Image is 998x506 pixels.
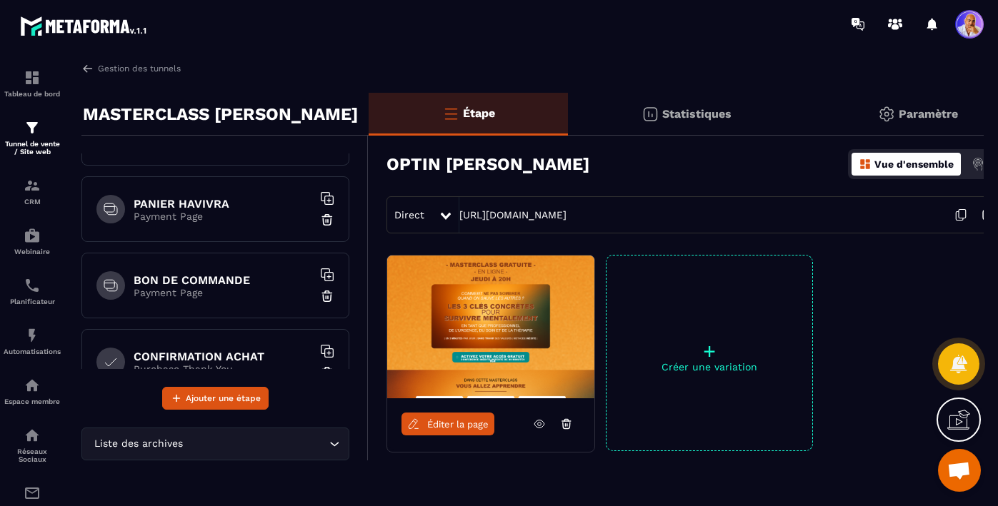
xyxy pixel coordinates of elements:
a: automationsautomationsEspace membre [4,366,61,416]
p: Payment Page [134,287,312,298]
a: formationformationTableau de bord [4,59,61,108]
img: bars-o.4a397970.svg [442,105,459,122]
img: email [24,485,41,502]
img: formation [24,177,41,194]
p: CRM [4,198,61,206]
span: Ajouter une étape [186,391,261,405]
a: formationformationTunnel de vente / Site web [4,108,61,166]
img: arrow [81,62,94,75]
p: Tunnel de vente / Site web [4,140,61,156]
p: Paramètre [899,107,958,121]
a: Éditer la page [401,413,494,435]
img: trash [320,289,334,303]
a: automationsautomationsAutomatisations [4,316,61,366]
span: Direct [394,209,424,221]
img: automations [24,227,41,244]
p: MASTERCLASS [PERSON_NAME] [83,100,358,128]
img: automations [24,377,41,394]
p: Purchase Thank You [134,363,312,375]
img: image [387,255,594,398]
p: + [607,341,812,361]
a: formationformationCRM [4,166,61,216]
img: social-network [24,427,41,444]
a: [URL][DOMAIN_NAME] [459,209,567,221]
span: Éditer la page [427,419,489,430]
a: Ouvrir le chat [938,449,981,492]
button: Ajouter une étape [162,387,269,410]
h6: BON DE COMMANDE [134,273,312,287]
input: Search for option [186,436,326,452]
p: Étape [463,106,495,120]
img: trash [320,213,334,227]
img: trash [320,365,334,380]
a: social-networksocial-networkRéseaux Sociaux [4,416,61,474]
p: Réseaux Sociaux [4,447,61,463]
h3: OPTIN [PERSON_NAME] [386,154,589,174]
p: Planificateur [4,298,61,305]
a: schedulerschedulerPlanificateur [4,266,61,316]
img: automations [24,327,41,344]
img: scheduler [24,277,41,294]
p: Tableau de bord [4,90,61,98]
img: setting-gr.5f69749f.svg [878,106,895,123]
h6: PANIER HAVIVRA [134,197,312,211]
p: Automatisations [4,348,61,355]
img: dashboard-orange.40269519.svg [859,158,872,171]
p: Vue d'ensemble [874,158,954,170]
div: Search for option [81,427,349,460]
a: automationsautomationsWebinaire [4,216,61,266]
a: Gestion des tunnels [81,62,181,75]
img: stats.20deebd0.svg [642,106,659,123]
img: actions.d6e523a2.png [972,158,984,171]
p: Statistiques [662,107,732,121]
h6: CONFIRMATION ACHAT [134,350,312,363]
p: Payment Page [134,211,312,222]
img: formation [24,69,41,86]
p: Webinaire [4,248,61,255]
span: Liste des archives [91,436,186,452]
p: Créer une variation [607,361,812,373]
img: logo [20,13,149,39]
img: formation [24,119,41,136]
p: Espace membre [4,398,61,405]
